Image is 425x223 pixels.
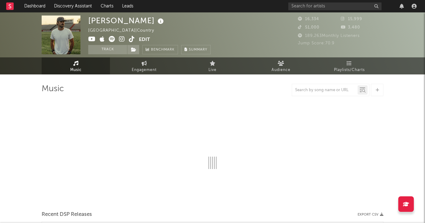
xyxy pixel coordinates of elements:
[288,2,382,10] input: Search for artists
[132,66,157,74] span: Engagement
[341,25,360,29] span: 3,480
[88,45,127,54] button: Track
[42,57,110,74] a: Music
[298,41,335,45] span: Jump Score: 70.9
[298,34,360,38] span: 189,263 Monthly Listeners
[208,66,217,74] span: Live
[189,48,207,51] span: Summary
[70,66,82,74] span: Music
[341,17,362,21] span: 15,999
[247,57,315,74] a: Audience
[292,88,358,93] input: Search by song name or URL
[272,66,290,74] span: Audience
[315,57,383,74] a: Playlists/Charts
[139,36,150,44] button: Edit
[88,16,165,26] div: [PERSON_NAME]
[178,57,247,74] a: Live
[88,27,161,34] div: [GEOGRAPHIC_DATA] | Country
[298,25,319,29] span: 51,000
[181,45,211,54] button: Summary
[142,45,178,54] a: Benchmark
[42,211,92,218] span: Recent DSP Releases
[298,17,319,21] span: 16,334
[358,213,383,216] button: Export CSV
[110,57,178,74] a: Engagement
[151,46,175,54] span: Benchmark
[334,66,365,74] span: Playlists/Charts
